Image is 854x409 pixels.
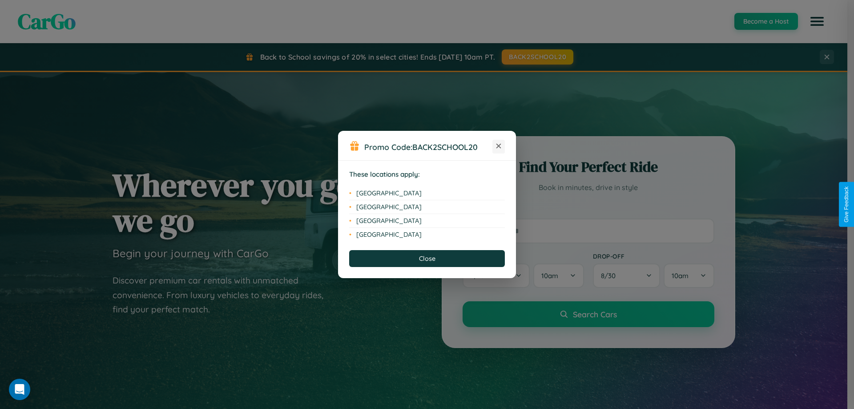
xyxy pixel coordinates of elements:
[349,200,505,214] li: [GEOGRAPHIC_DATA]
[349,250,505,267] button: Close
[9,379,30,400] div: Open Intercom Messenger
[349,170,420,178] strong: These locations apply:
[349,186,505,200] li: [GEOGRAPHIC_DATA]
[412,142,478,152] b: BACK2SCHOOL20
[843,186,850,223] div: Give Feedback
[364,142,492,152] h3: Promo Code:
[349,214,505,228] li: [GEOGRAPHIC_DATA]
[349,228,505,241] li: [GEOGRAPHIC_DATA]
